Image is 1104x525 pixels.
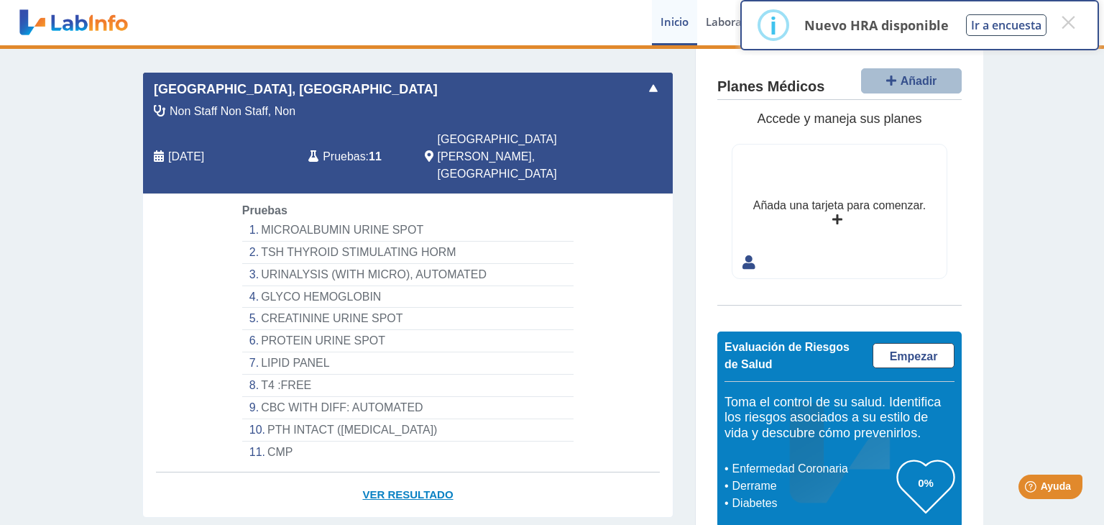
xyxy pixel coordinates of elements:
li: Diabetes [728,495,897,512]
li: LIPID PANEL [242,352,574,375]
li: URINALYSIS (WITH MICRO), AUTOMATED [242,264,574,286]
p: Nuevo HRA disponible [804,17,949,34]
span: Accede y maneja sus planes [757,111,921,126]
span: 2025-09-06 [168,148,204,165]
a: Ver Resultado [143,472,673,518]
span: Pruebas [242,204,287,216]
li: PTH INTACT ([MEDICAL_DATA]) [242,419,574,442]
li: CMP [242,442,574,463]
span: Añadir [901,75,937,87]
h3: 0% [897,474,954,492]
span: Pruebas [323,148,365,165]
h4: Planes Médicos [717,78,824,96]
b: 11 [369,150,382,163]
div: Añada una tarjeta para comenzar. [753,197,926,214]
div: i [770,12,777,38]
li: T4 :FREE [242,375,574,397]
button: Añadir [861,68,962,93]
h5: Toma el control de su salud. Identifica los riesgos asociados a su estilo de vida y descubre cómo... [724,395,954,442]
li: MICROALBUMIN URINE SPOT [242,219,574,242]
li: CBC WITH DIFF: AUTOMATED [242,397,574,419]
div: : [298,131,413,183]
button: Ir a encuesta [966,14,1046,36]
span: Non Staff Non Staff, Non [170,103,295,120]
li: Derrame [728,478,897,495]
span: San Juan, PR [438,131,597,183]
li: Enfermedad Coronaria [728,460,897,478]
span: [GEOGRAPHIC_DATA], [GEOGRAPHIC_DATA] [154,80,438,99]
button: Close this dialog [1055,9,1081,35]
li: TSH THYROID STIMULATING HORM [242,242,574,264]
span: Evaluación de Riesgos de Salud [724,341,850,370]
li: GLYCO HEMOGLOBIN [242,286,574,309]
a: Empezar [873,343,954,368]
span: Empezar [890,350,938,362]
iframe: Help widget launcher [976,469,1088,509]
li: PROTEIN URINE SPOT [242,330,574,352]
li: CREATININE URINE SPOT [242,308,574,330]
